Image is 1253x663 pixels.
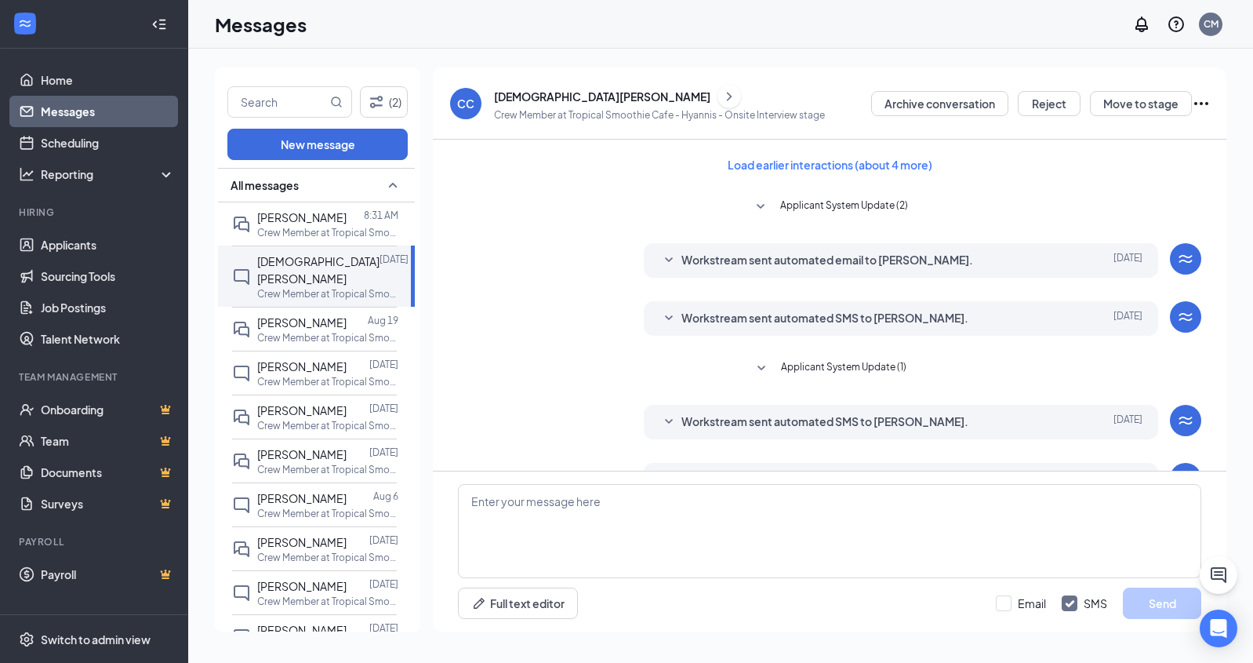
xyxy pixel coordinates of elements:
a: Applicants [41,229,175,260]
span: [PERSON_NAME] [257,623,347,637]
p: Crew Member at Tropical Smoothie Cafe - Hyannis [257,331,398,344]
p: [DATE] [369,577,398,591]
button: Archive conversation [871,91,1008,116]
p: [DATE] [369,621,398,635]
svg: Pen [471,596,487,611]
svg: Notifications [1132,15,1151,34]
p: [DATE] [369,358,398,371]
span: [PERSON_NAME] [257,315,347,330]
button: Full text editorPen [458,588,578,619]
span: [PERSON_NAME] [257,579,347,593]
span: [PERSON_NAME] [257,535,347,549]
svg: ChatInactive [232,628,251,647]
span: [PERSON_NAME] [257,359,347,373]
button: Reject [1018,91,1080,116]
h1: Messages [215,11,307,38]
svg: WorkstreamLogo [1176,411,1195,430]
a: PayrollCrown [41,559,175,590]
a: SurveysCrown [41,488,175,519]
svg: DoubleChat [232,452,251,471]
p: Crew Member at Tropical Smoothie Cafe - Hyannis [257,507,398,520]
svg: DoubleChat [232,540,251,559]
p: Crew Member at Tropical Smoothie Cafe - Hyannis [257,595,398,608]
p: Crew Member at Tropical Smoothie Cafe - Hyannis [257,419,398,432]
div: [DEMOGRAPHIC_DATA][PERSON_NAME] [494,89,710,104]
button: Move to stage [1090,91,1192,116]
svg: Ellipses [1192,94,1211,113]
a: DocumentsCrown [41,457,175,488]
p: Crew Member at Tropical Smoothie Cafe - Hyannis [257,463,398,476]
a: OnboardingCrown [41,394,175,425]
svg: Settings [19,632,35,647]
div: Open Intercom Messenger [1200,610,1237,647]
span: Workstream sent automated SMS to [PERSON_NAME]. [681,309,968,328]
span: Workstream sent automated email to [PERSON_NAME]. [681,251,973,270]
span: [DATE] [1113,413,1142,432]
p: 8:31 AM [364,209,398,222]
svg: QuestionInfo [1167,15,1186,34]
svg: ChevronRight [721,87,737,106]
svg: ChatInactive [232,584,251,603]
div: Hiring [19,206,172,219]
button: SmallChevronDownApplicant System Update (2) [751,198,908,217]
input: Search [228,87,327,117]
svg: SmallChevronUp [383,176,402,195]
span: All messages [231,177,299,193]
a: Scheduling [41,127,175,158]
button: New message [227,129,408,160]
svg: WorkstreamLogo [17,16,33,31]
svg: ChatActive [1209,566,1228,585]
p: [DATE] [369,534,398,547]
p: [DATE] [369,402,398,415]
p: Crew Member at Tropical Smoothie Cafe - Hyannis [257,287,398,301]
svg: ChatInactive [232,364,251,383]
svg: Analysis [19,166,35,182]
svg: ChatInactive [232,268,251,286]
svg: Collapse [151,16,167,32]
span: [DATE] [1113,251,1142,270]
svg: WorkstreamLogo [1176,469,1195,488]
button: Filter (2) [360,86,408,118]
span: Applicant System Update (1) [781,359,906,378]
p: [DATE] [369,446,398,459]
p: [DATE] [380,253,409,266]
svg: DoubleChat [232,320,251,339]
p: Aug 6 [373,490,398,503]
a: Messages [41,96,175,127]
a: Talent Network [41,323,175,355]
svg: SmallChevronDown [659,251,678,270]
div: Switch to admin view [41,632,151,647]
a: TeamCrown [41,425,175,457]
div: Reporting [41,166,176,182]
span: [PERSON_NAME] [257,210,347,224]
div: CM [1204,17,1218,31]
button: ChatActive [1200,556,1237,594]
a: Home [41,64,175,96]
svg: SmallChevronDown [751,198,770,217]
button: ChevronRight [717,85,741,108]
p: Crew Member at Tropical Smoothie Cafe - Hyannis [257,375,398,388]
p: Crew Member at Tropical Smoothie Cafe - Hyannis - Onsite Interview stage [494,108,825,122]
a: Sourcing Tools [41,260,175,292]
button: Send [1123,588,1201,619]
span: [PERSON_NAME] [257,491,347,505]
span: [PERSON_NAME] [257,403,347,417]
button: Load earlier interactions (about 4 more) [714,152,946,177]
p: Crew Member at Tropical Smoothie Cafe - Hyannis [257,226,398,239]
svg: DoubleChat [232,408,251,427]
svg: ChatInactive [232,496,251,515]
span: Applicant System Update (2) [780,198,908,217]
p: Aug 19 [368,314,398,327]
div: Payroll [19,535,172,548]
div: CC [457,96,474,111]
button: SmallChevronDownApplicant System Update (1) [752,359,906,378]
svg: SmallChevronDown [659,309,678,328]
div: Team Management [19,370,172,384]
span: [DATE] [1113,309,1142,328]
span: [DEMOGRAPHIC_DATA][PERSON_NAME] [257,254,380,286]
svg: Filter [367,93,386,111]
svg: DoubleChat [232,215,251,234]
svg: SmallChevronDown [659,413,678,432]
svg: WorkstreamLogo [1176,308,1195,326]
svg: MagnifyingGlass [330,96,343,108]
